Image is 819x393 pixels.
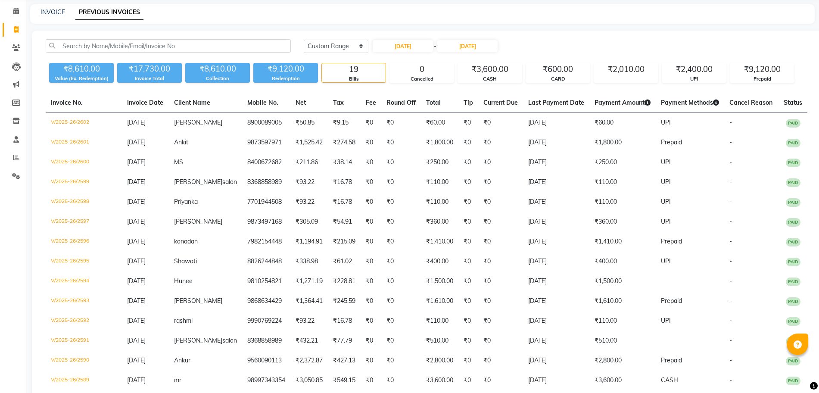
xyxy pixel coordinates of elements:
td: ₹1,525.42 [290,133,328,153]
span: [DATE] [127,356,146,364]
div: 0 [390,63,454,75]
td: ₹3,050.85 [290,371,328,390]
span: Prepaid [661,237,682,245]
td: ₹0 [478,172,523,192]
span: [DATE] [127,297,146,305]
span: PAID [786,159,800,167]
span: Ankit [174,138,188,146]
td: ₹0 [478,351,523,371]
span: UPI [661,158,671,166]
td: ₹0 [458,271,478,291]
div: ₹8,610.00 [185,63,250,75]
td: ₹0 [478,271,523,291]
td: ₹77.79 [328,331,361,351]
td: V/2025-26/2596 [46,232,122,252]
span: [DATE] [127,178,146,186]
span: Net [296,99,306,106]
td: V/2025-26/2592 [46,311,122,331]
span: Client Name [174,99,210,106]
span: PAID [786,238,800,246]
td: ₹0 [458,371,478,390]
span: Last Payment Date [528,99,584,106]
span: Invoice No. [51,99,83,106]
span: Shawati [174,257,197,265]
span: rashmi [174,317,193,324]
div: Invoice Total [117,75,182,82]
td: [DATE] [523,371,589,390]
span: Payment Methods [661,99,719,106]
td: [DATE] [523,113,589,133]
span: - [729,317,732,324]
span: PAID [786,377,800,385]
span: Prepaid [661,356,682,364]
td: ₹427.13 [328,351,361,371]
span: - [434,42,436,51]
td: 8368858989 [242,331,290,351]
td: ₹1,410.00 [421,232,458,252]
span: [DATE] [127,376,146,384]
td: ₹0 [458,291,478,311]
span: [DATE] [127,317,146,324]
td: ₹510.00 [421,331,458,351]
span: Total [426,99,441,106]
td: ₹0 [458,192,478,212]
td: ₹60.00 [589,113,656,133]
td: ₹38.14 [328,153,361,172]
span: - [729,257,732,265]
td: ₹0 [478,192,523,212]
td: V/2025-26/2600 [46,153,122,172]
span: PAID [786,357,800,365]
td: ₹0 [361,133,381,153]
span: [DATE] [127,257,146,265]
td: V/2025-26/2590 [46,351,122,371]
td: ₹110.00 [421,311,458,331]
td: V/2025-26/2589 [46,371,122,390]
td: ₹1,500.00 [589,271,656,291]
div: ₹2,010.00 [594,63,658,75]
td: ₹110.00 [421,172,458,192]
td: 8400672682 [242,153,290,172]
td: ₹61.02 [328,252,361,271]
div: Redemption [253,75,318,82]
td: ₹305.09 [290,212,328,232]
td: ₹110.00 [421,192,458,212]
td: ₹16.78 [328,192,361,212]
span: - [729,119,732,126]
td: ₹0 [381,271,421,291]
td: [DATE] [523,291,589,311]
a: INVOICE [40,8,65,16]
td: ₹0 [361,153,381,172]
td: 8900089005 [242,113,290,133]
span: UPI [661,218,671,225]
td: [DATE] [523,133,589,153]
td: 9873597971 [242,133,290,153]
td: ₹0 [458,351,478,371]
td: ₹0 [361,252,381,271]
td: ₹0 [458,232,478,252]
td: ₹0 [381,172,421,192]
span: salon [222,178,237,186]
td: ₹250.00 [589,153,656,172]
div: ₹2,400.00 [662,63,726,75]
td: 98997343354 [242,371,290,390]
td: ₹250.00 [421,153,458,172]
td: ₹16.78 [328,172,361,192]
td: ₹0 [381,133,421,153]
span: Prepaid [661,297,682,305]
span: PAID [786,119,800,128]
span: PAID [786,297,800,306]
td: ₹0 [381,311,421,331]
div: ₹9,120.00 [730,63,794,75]
input: Search by Name/Mobile/Email/Invoice No [46,39,291,53]
td: ₹0 [478,371,523,390]
td: ₹0 [458,212,478,232]
td: [DATE] [523,271,589,291]
td: ₹0 [478,212,523,232]
td: ₹60.00 [421,113,458,133]
span: Status [784,99,802,106]
td: ₹1,610.00 [589,291,656,311]
td: ₹0 [458,331,478,351]
td: ₹0 [361,212,381,232]
td: ₹93.22 [290,311,328,331]
td: [DATE] [523,351,589,371]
